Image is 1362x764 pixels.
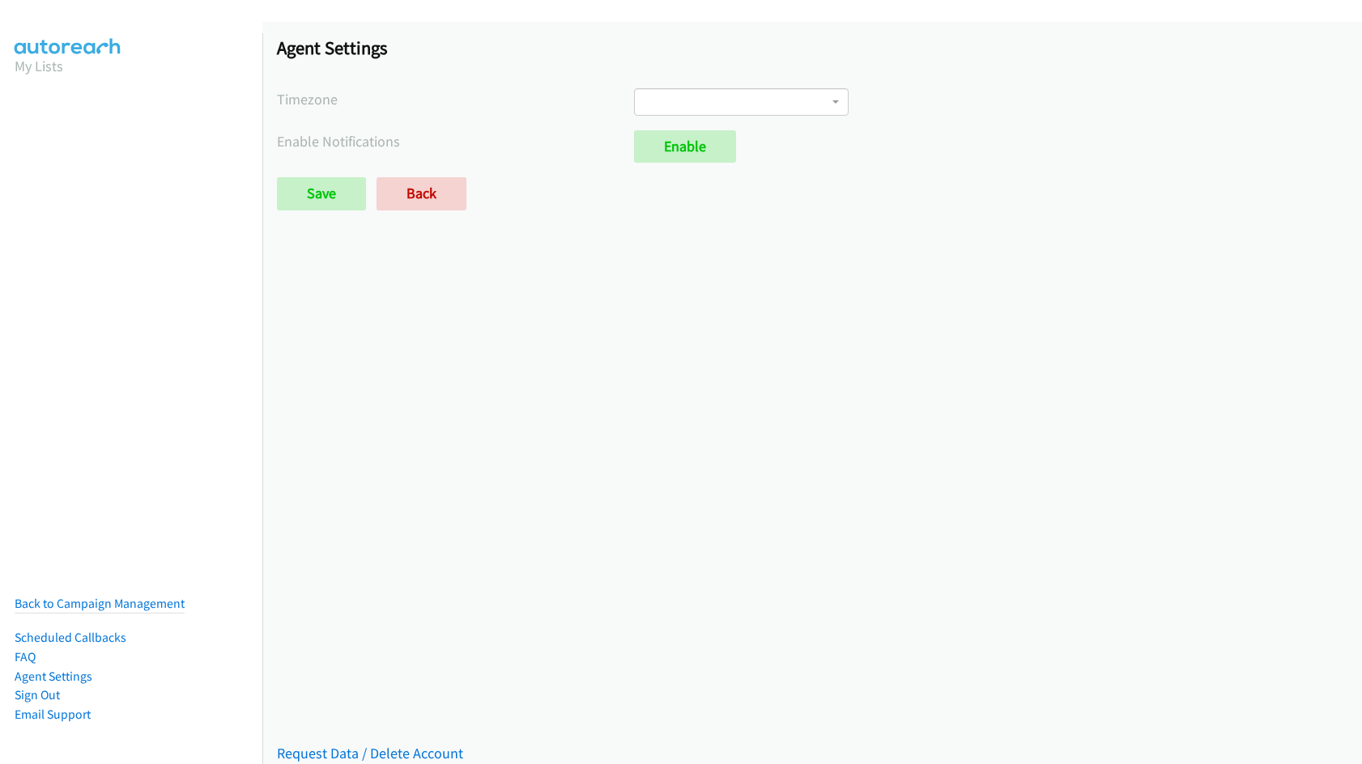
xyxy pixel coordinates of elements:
a: Request Data / Delete Account [277,744,463,762]
a: Scheduled Callbacks [15,630,126,645]
a: Enable [634,130,736,163]
a: Back to Campaign Management [15,596,185,611]
h1: Agent Settings [277,36,1347,59]
a: Agent Settings [15,668,92,684]
input: Save [277,177,366,210]
a: Email Support [15,707,91,722]
a: FAQ [15,649,36,664]
a: Back [377,177,466,210]
label: Enable Notifications [277,130,634,152]
a: Sign Out [15,687,60,702]
a: My Lists [15,57,63,75]
label: Timezone [277,88,634,110]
